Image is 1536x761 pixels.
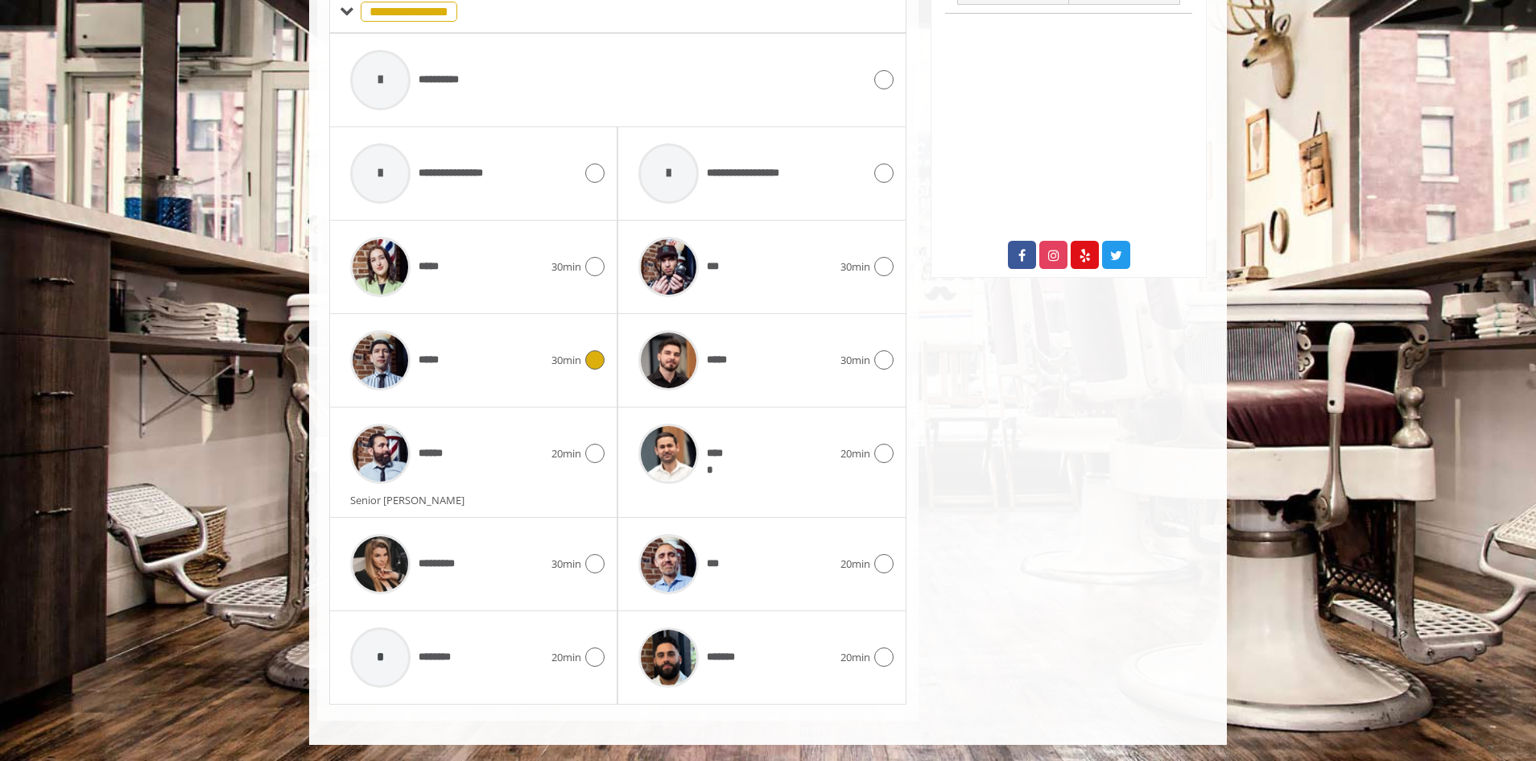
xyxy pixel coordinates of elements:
span: 20min [840,445,870,462]
span: 30min [840,258,870,275]
span: 30min [551,258,581,275]
span: 20min [551,445,581,462]
span: 30min [551,556,581,573]
span: 20min [840,649,870,666]
span: 20min [551,649,581,666]
span: Senior [PERSON_NAME] [350,493,473,507]
span: 30min [551,352,581,369]
span: 30min [840,352,870,369]
span: 20min [840,556,870,573]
